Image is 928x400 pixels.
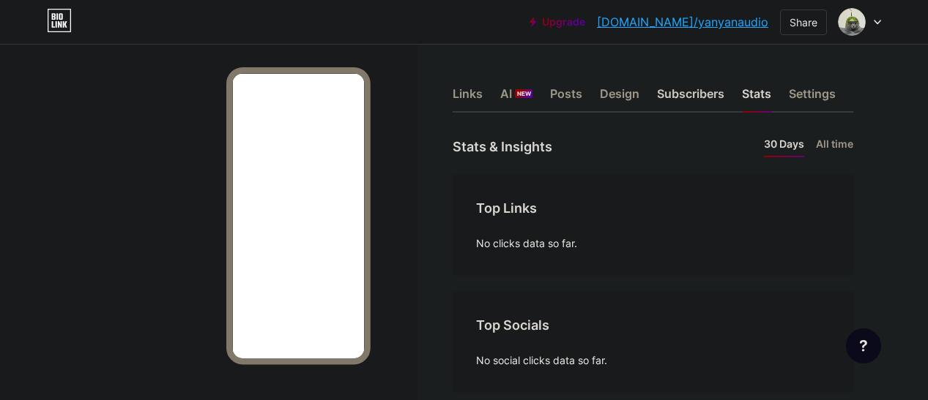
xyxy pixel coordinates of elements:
[517,89,531,98] span: NEW
[790,15,817,30] div: Share
[838,8,866,36] img: Dat Nguyen
[550,85,582,111] div: Posts
[657,85,724,111] div: Subscribers
[530,16,585,28] a: Upgrade
[476,198,830,218] div: Top Links
[816,136,853,157] li: All time
[764,136,804,157] li: 30 Days
[476,235,830,251] div: No clicks data so far.
[789,85,836,111] div: Settings
[500,85,532,111] div: AI
[742,85,771,111] div: Stats
[600,85,639,111] div: Design
[476,352,830,368] div: No social clicks data so far.
[476,315,830,335] div: Top Socials
[453,136,552,157] div: Stats & Insights
[597,13,768,31] a: [DOMAIN_NAME]/yanyanaudio
[453,85,483,111] div: Links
